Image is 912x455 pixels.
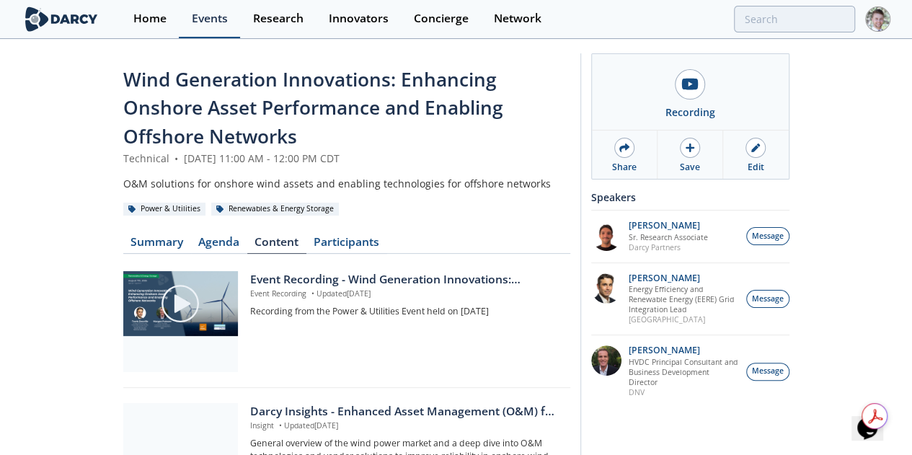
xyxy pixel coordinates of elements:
[191,237,247,254] a: Agenda
[591,221,621,251] img: 26c34c91-05b5-44cd-9eb8-fbe8adb38672
[22,6,101,32] img: logo-wide.svg
[629,357,738,387] p: HVDC Principal Consultant and Business Development Director
[247,237,306,254] a: Content
[746,363,789,381] button: Message
[612,161,637,174] div: Share
[123,203,206,216] div: Power & Utilities
[123,271,570,372] a: Video Content Event Recording - Wind Generation Innovations: Enhancing Onshore Asset Performance ...
[329,13,389,25] div: Innovators
[629,284,738,314] p: Energy Efficiency and Renewable Energy (EERE) Grid Integration Lead
[629,314,738,324] p: [GEOGRAPHIC_DATA]
[723,131,788,179] a: Edit
[250,288,559,300] p: Event Recording Updated [DATE]
[250,271,559,288] div: Event Recording - Wind Generation Innovations: Enhancing Onshore Asset Performance and Enabling O...
[414,13,469,25] div: Concierge
[629,221,708,231] p: [PERSON_NAME]
[309,288,316,299] span: •
[160,283,200,324] img: play-chapters-gray.svg
[133,13,167,25] div: Home
[680,161,700,174] div: Save
[748,161,764,174] div: Edit
[746,227,789,245] button: Message
[752,231,784,242] span: Message
[592,54,789,130] a: Recording
[629,387,738,397] p: DNV
[123,151,570,166] div: Technical [DATE] 11:00 AM - 12:00 PM CDT
[591,345,621,376] img: a7c90837-2c3a-4a26-86b5-b32fe3f4a414
[629,232,708,242] p: Sr. Research Associate
[123,66,503,149] span: Wind Generation Innovations: Enhancing Onshore Asset Performance and Enabling Offshore Networks
[172,151,181,165] span: •
[494,13,541,25] div: Network
[629,273,738,283] p: [PERSON_NAME]
[250,420,559,432] p: Insight Updated [DATE]
[865,6,890,32] img: Profile
[253,13,304,25] div: Research
[123,237,191,254] a: Summary
[746,290,789,308] button: Message
[629,345,738,355] p: [PERSON_NAME]
[306,237,387,254] a: Participants
[591,185,789,210] div: Speakers
[752,366,784,377] span: Message
[250,305,559,318] p: Recording from the Power & Utilities Event held on [DATE]
[851,397,898,441] iframe: chat widget
[591,273,621,304] img: 76c95a87-c68e-4104-8137-f842964b9bbb
[665,105,715,120] div: Recording
[192,13,228,25] div: Events
[123,176,570,191] div: O&M solutions for onshore wind assets and enabling technologies for offshore networks
[276,420,284,430] span: •
[629,242,708,252] p: Darcy Partners
[752,293,784,305] span: Message
[211,203,340,216] div: Renewables & Energy Storage
[734,6,855,32] input: Advanced Search
[250,403,559,420] div: Darcy Insights - Enhanced Asset Management (O&M) for Onshore Wind Farms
